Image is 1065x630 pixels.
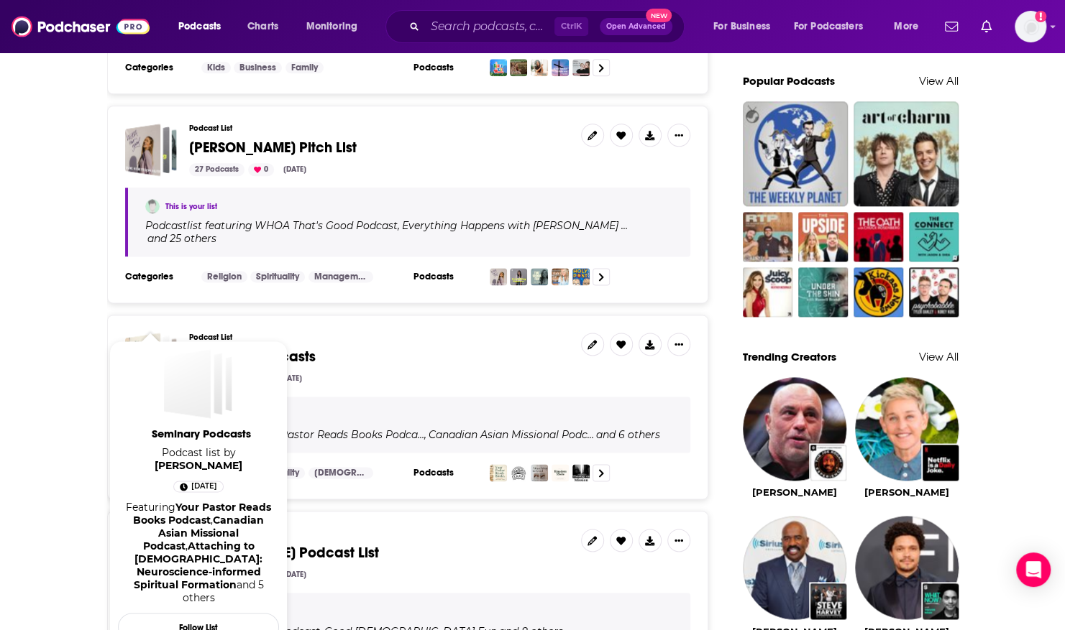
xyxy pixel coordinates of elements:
[308,271,373,282] a: Management
[255,429,424,440] h4: Your Pastor Reads Books Podca…
[201,62,231,73] a: Kids
[531,268,548,285] img: That Sounds Fun with Annie F. Downs
[909,267,959,317] img: Psychobabble with Tyler Oakley & Korey Kuhl
[572,464,590,481] img: Theology on Mission
[490,268,507,285] img: WHOA That's Good Podcast
[810,583,846,619] img: The Steve Harvey Morning Show
[854,212,903,261] a: The Oath with Chuck Rosenberg
[855,516,959,619] img: Trevor Noah
[189,124,570,133] h3: Podcast List
[252,220,398,231] a: WHOA That's Good Podcast
[413,62,478,73] h3: Podcasts
[178,17,221,37] span: Podcasts
[909,212,959,261] a: The Connect
[606,23,666,30] span: Open Advanced
[894,17,918,37] span: More
[531,59,548,76] img: The Bible2School Podcast with Meredith
[164,349,233,418] a: Seminary Podcasts
[400,220,628,231] a: Everything Happens with [PERSON_NAME] …
[399,10,698,43] div: Search podcasts, credits, & more...
[173,481,224,492] a: Jan 10th, 2025
[402,220,628,231] h4: Everything Happens with [PERSON_NAME] …
[794,17,863,37] span: For Podcasters
[145,199,160,213] img: Shelley Bacote
[743,516,846,619] img: Steve Harvey
[854,101,959,206] img: The Art of Charm
[596,428,660,441] p: and 6 others
[189,140,357,156] a: [PERSON_NAME] Pitch List
[703,15,788,38] button: open menu
[743,350,836,363] a: Trending Creators
[667,333,690,356] button: Show More Button
[425,15,554,38] input: Search podcasts, credits, & more...
[1035,11,1046,22] svg: Add a profile image
[1015,11,1046,42] span: Logged in as ShellB
[308,467,373,478] a: [DEMOGRAPHIC_DATA]
[855,377,959,481] img: Ellen DeGeneres
[147,232,216,245] p: and 25 others
[118,446,279,472] span: Podcast list by
[145,219,673,245] div: Podcast list featuring
[919,74,959,88] a: View All
[189,529,570,538] h3: Podcast List
[490,59,507,76] img: The Bible for Kids Podcast
[250,271,305,282] a: Spirituality
[798,212,848,261] a: THE UPSIDE with Callie and Jeff Dauler
[413,271,478,282] h3: Podcasts
[923,583,959,619] img: What Now? with Trevor Noah
[798,267,848,317] a: Under The Skin with Russell Brand
[667,124,690,147] button: Show More Button
[923,445,959,481] img: Netflix Is A Daily Joke
[125,271,190,282] h3: Categories
[255,220,398,231] h4: WHOA That's Good Podcast
[191,479,217,494] span: [DATE]
[296,15,376,38] button: open menu
[201,271,247,282] a: Religion
[785,15,884,38] button: open menu
[1015,11,1046,42] button: Show profile menu
[278,163,312,176] div: [DATE]
[743,101,848,206] img: The Weekly Planet
[211,514,213,527] span: ,
[743,74,835,88] a: Popular Podcasts
[278,568,312,581] div: [DATE]
[552,59,569,76] img: Bible Podcast for Kids and Teens
[752,486,837,498] a: Joe Rogan
[248,163,274,176] div: 0
[133,501,271,527] a: Your Pastor Reads Books Podcast
[743,212,792,261] img: Rooster Teeth Podcast
[125,124,178,176] a: Valorie Burton Pitch List
[510,464,527,481] img: Canadian Asian Missional Podcast
[398,219,400,232] span: ,
[234,62,282,73] a: Business
[884,15,936,38] button: open menu
[145,428,673,441] div: Podcast list featuring
[165,202,217,211] a: This is your list
[939,14,964,39] a: Show notifications dropdown
[121,427,282,440] span: Seminary Podcasts
[424,428,426,441] span: ,
[306,17,357,37] span: Monitoring
[12,13,150,40] img: Podchaser - Follow, Share and Rate Podcasts
[810,445,846,481] img: The Joe Rogan Experience
[552,268,569,285] img: Made For This with Jennie Allen
[273,372,308,385] div: [DATE]
[189,139,357,157] span: [PERSON_NAME] Pitch List
[552,464,569,481] img: Kingdom Roots
[134,539,263,591] a: Attaching to God: Neuroscience-informed Spiritual Formation
[572,59,590,76] img: Bibles, Babies, & Business - Christian Entrepreneur, Stay at Home Mom, Coaching Business, Making ...
[854,267,903,317] img: Kickass News
[864,486,949,498] a: Ellen DeGeneres
[600,18,672,35] button: Open AdvancedNew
